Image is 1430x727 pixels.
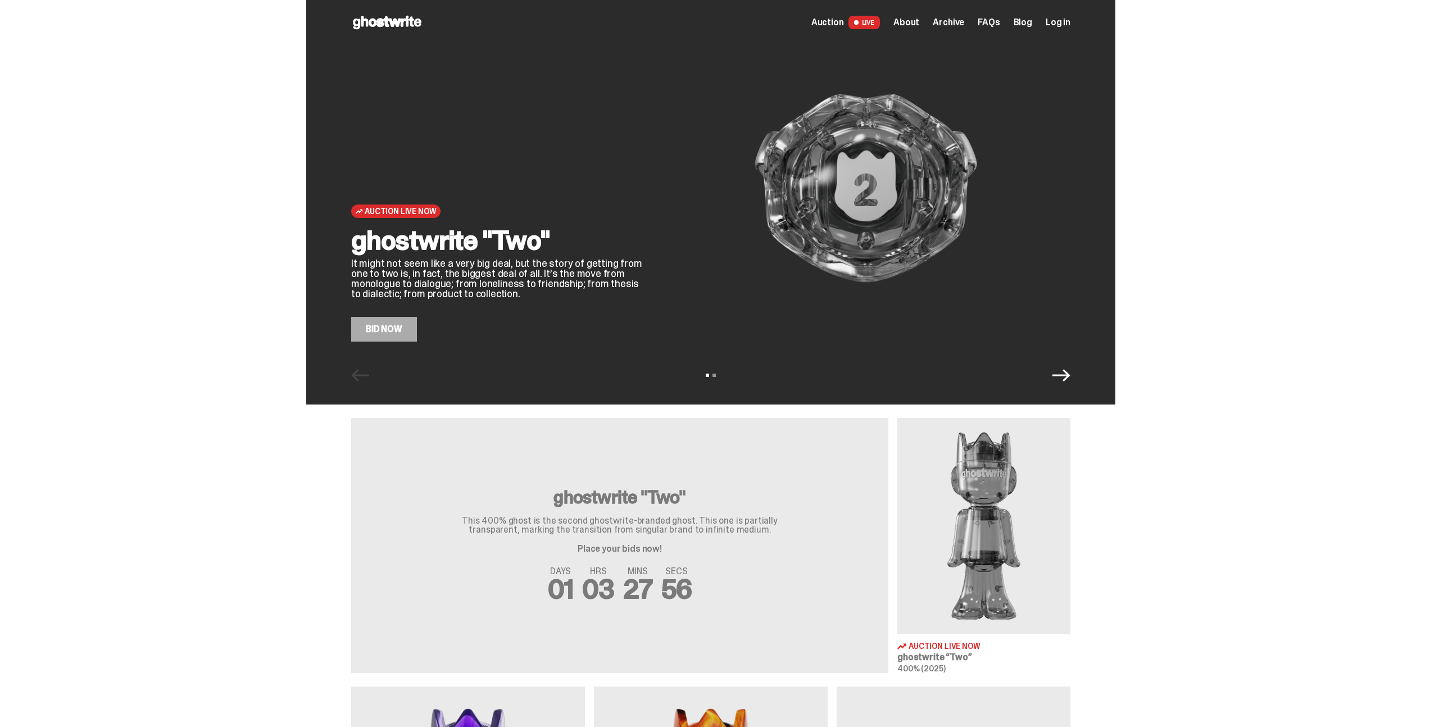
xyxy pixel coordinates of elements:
[933,18,964,27] a: Archive
[548,567,574,576] span: DAYS
[582,567,614,576] span: HRS
[440,488,800,506] h3: ghostwrite "Two"
[351,258,643,299] p: It might not seem like a very big deal, but the story of getting from one to two is, in fact, the...
[661,35,1070,342] img: ghostwrite "Two"
[623,571,652,607] span: 27
[897,664,945,674] span: 400% (2025)
[661,567,692,576] span: SECS
[706,374,709,377] button: View slide 1
[440,516,800,534] p: This 400% ghost is the second ghostwrite-branded ghost. This one is partially transparent, markin...
[897,418,1070,673] a: Two Auction Live Now
[1046,18,1070,27] a: Log in
[897,653,1070,662] h3: ghostwrite “Two”
[548,571,574,607] span: 01
[1052,366,1070,384] button: Next
[712,374,716,377] button: View slide 2
[661,571,692,607] span: 56
[909,642,980,650] span: Auction Live Now
[351,317,417,342] a: Bid Now
[1014,18,1032,27] a: Blog
[848,16,880,29] span: LIVE
[351,227,643,254] h2: ghostwrite "Two"
[811,18,844,27] span: Auction
[365,207,436,216] span: Auction Live Now
[893,18,919,27] a: About
[582,571,614,607] span: 03
[978,18,1000,27] a: FAQs
[440,544,800,553] p: Place your bids now!
[623,567,652,576] span: MINS
[811,16,880,29] a: Auction LIVE
[897,418,1070,634] img: Two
